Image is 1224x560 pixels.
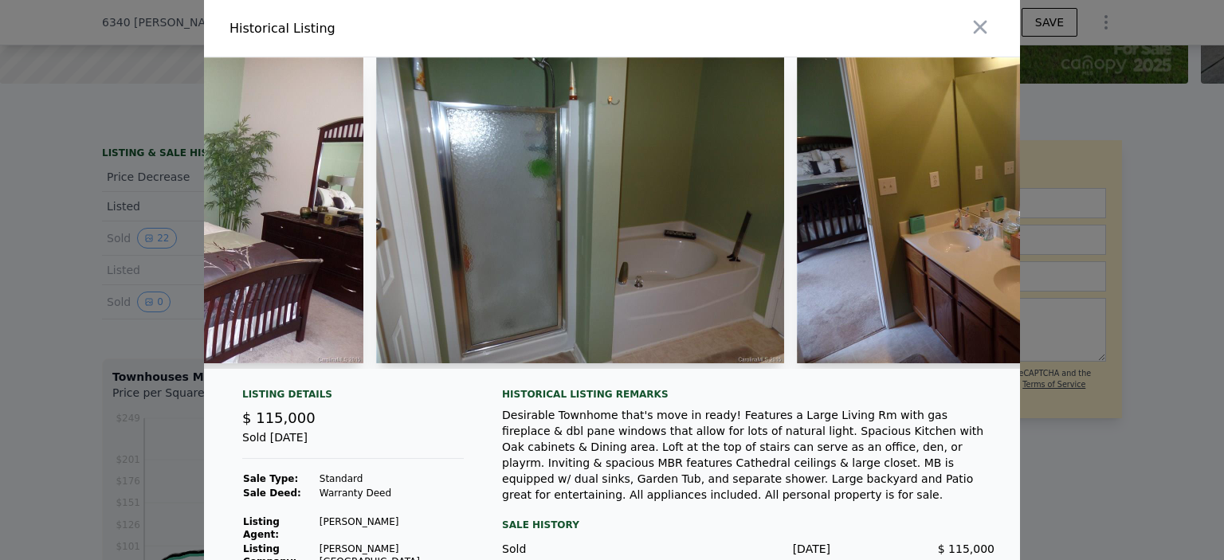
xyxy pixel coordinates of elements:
strong: Listing Agent: [243,516,280,540]
div: Historical Listing [229,19,606,38]
img: Property Img [376,57,784,363]
div: Historical Listing remarks [502,388,994,401]
strong: Sale Type: [243,473,298,484]
img: Property Img [797,57,1205,363]
div: Listing Details [242,388,464,407]
div: Sold [DATE] [242,429,464,459]
div: [DATE] [666,541,830,557]
div: Sold [502,541,666,557]
td: [PERSON_NAME] [319,515,464,542]
td: Warranty Deed [319,486,464,500]
div: Sale History [502,515,994,535]
span: $ 115,000 [242,409,316,426]
div: Desirable Townhome that's move in ready! Features a Large Living Rm with gas fireplace & dbl pane... [502,407,994,503]
strong: Sale Deed: [243,488,301,499]
td: Standard [319,472,464,486]
span: $ 115,000 [938,542,994,555]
